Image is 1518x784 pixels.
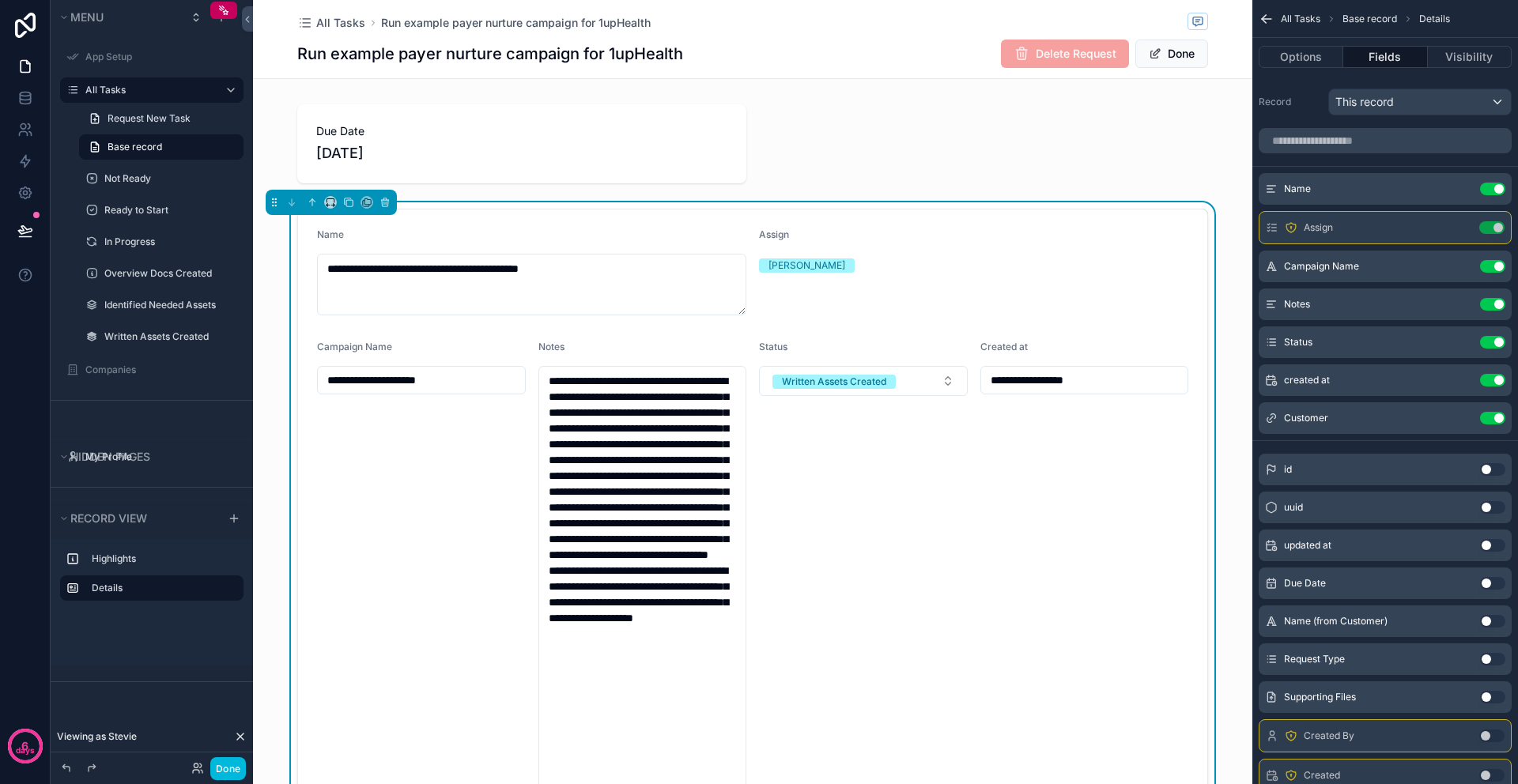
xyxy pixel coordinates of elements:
[1259,96,1322,108] label: Record
[768,258,845,273] div: [PERSON_NAME]
[381,15,651,31] a: Run example payer nurture campaign for 1upHealth
[104,330,234,343] label: Written Assets Created
[79,106,244,131] a: Request New Task
[1284,298,1310,311] span: Notes
[104,267,234,280] label: Overview Docs Created
[85,450,234,463] label: My Profile
[1284,577,1326,590] span: Due Date
[1342,13,1397,25] span: Base record
[980,341,1028,352] span: Created at
[79,134,244,160] a: Base record
[1304,729,1354,742] span: Created By
[297,43,683,65] h1: Run example payer nurture campaign for 1upHealth
[85,84,212,96] label: All Tasks
[1284,463,1292,476] span: id
[85,51,234,63] label: App Setup
[104,204,234,217] label: Ready to Start
[317,228,344,240] span: Name
[1259,46,1343,68] button: Options
[57,446,237,468] button: Hidden pages
[16,744,35,757] p: days
[1135,40,1208,68] button: Done
[316,15,365,31] span: All Tasks
[1284,374,1330,386] span: created at
[759,228,789,240] span: Assign
[1281,13,1320,25] span: All Tasks
[210,757,246,780] button: Done
[1284,539,1331,552] span: updated at
[57,6,180,28] button: Menu
[1284,691,1356,703] span: Supporting Files
[104,299,234,311] label: Identified Needed Assets
[1284,336,1312,349] span: Status
[57,730,137,743] span: Viewing as Stevie
[70,10,104,24] span: Menu
[759,366,968,396] button: Select Button
[70,511,147,525] span: Record view
[85,364,234,376] label: Companies
[782,375,886,389] div: Written Assets Created
[92,582,231,594] label: Details
[104,236,234,248] label: In Progress
[1419,13,1450,25] span: Details
[1284,615,1388,628] span: Name (from Customer)
[1284,653,1345,665] span: Request Type
[104,172,234,185] label: Not Ready
[1284,183,1311,195] span: Name
[1284,412,1328,424] span: Customer
[759,341,787,352] span: Status
[21,738,28,754] p: 6
[1304,221,1333,234] span: Assign
[1343,46,1427,68] button: Fields
[51,539,253,616] div: scrollable content
[1328,89,1512,115] button: This record
[317,341,392,352] span: Campaign Name
[1335,94,1394,110] span: This record
[1284,501,1303,514] span: uuid
[57,507,218,530] button: Record view
[1428,46,1512,68] button: Visibility
[108,141,162,153] span: Base record
[92,552,231,565] label: Highlights
[1284,260,1359,273] span: Campaign Name
[538,341,565,352] span: Notes
[108,112,191,125] span: Request New Task
[297,15,365,31] a: All Tasks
